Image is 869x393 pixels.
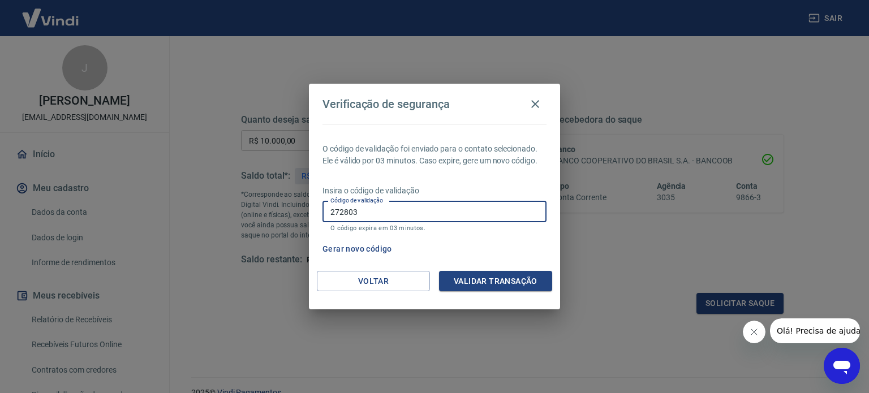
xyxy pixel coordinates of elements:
h4: Verificação de segurança [322,97,450,111]
iframe: Mensagem da empresa [770,318,860,343]
iframe: Fechar mensagem [743,321,765,343]
iframe: Botão para abrir a janela de mensagens [824,348,860,384]
button: Voltar [317,271,430,292]
label: Código de validação [330,196,383,205]
button: Gerar novo código [318,239,397,260]
p: O código expira em 03 minutos. [330,224,539,232]
button: Validar transação [439,271,552,292]
span: Olá! Precisa de ajuda? [7,8,95,17]
p: O código de validação foi enviado para o contato selecionado. Ele é válido por 03 minutos. Caso e... [322,143,547,167]
p: Insira o código de validação [322,185,547,197]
